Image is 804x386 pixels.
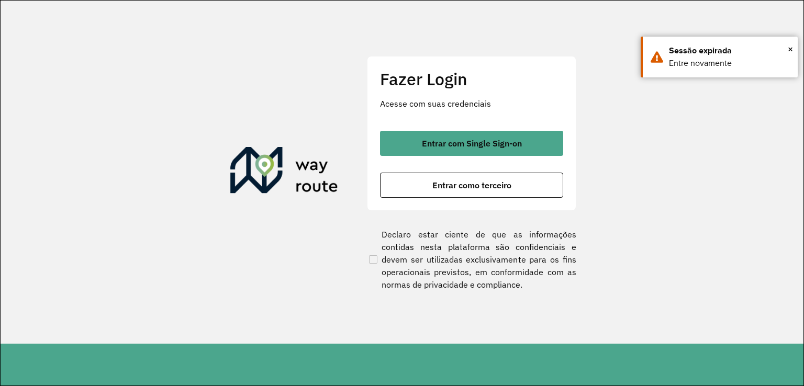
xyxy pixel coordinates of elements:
span: × [788,41,793,57]
img: Roteirizador AmbevTech [230,147,338,197]
p: Acesse com suas credenciais [380,97,563,110]
h2: Fazer Login [380,69,563,89]
div: Entre novamente [669,57,790,70]
button: Close [788,41,793,57]
span: Entrar como terceiro [432,181,511,189]
div: Sessão expirada [669,44,790,57]
button: button [380,131,563,156]
label: Declaro estar ciente de que as informações contidas nesta plataforma são confidenciais e devem se... [367,228,576,291]
span: Entrar com Single Sign-on [422,139,522,147]
button: button [380,173,563,198]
